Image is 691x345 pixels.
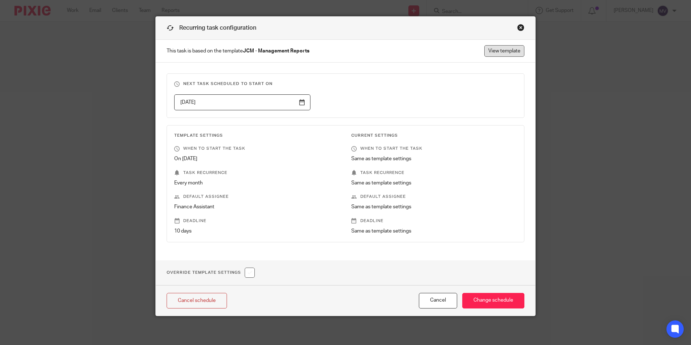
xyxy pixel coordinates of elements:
[174,155,340,162] p: On [DATE]
[351,155,517,162] p: Same as template settings
[167,24,256,32] h1: Recurring task configuration
[174,170,340,176] p: Task recurrence
[167,293,227,308] a: Cancel schedule
[167,47,309,55] span: This task is based on the template
[351,194,517,200] p: Default assignee
[174,194,340,200] p: Default assignee
[484,45,524,57] a: View template
[174,227,340,235] p: 10 days
[174,218,340,224] p: Deadline
[351,133,517,139] h3: Current Settings
[351,170,517,176] p: Task recurrence
[243,48,309,54] strong: JCM - Management Reports
[351,227,517,235] p: Same as template settings
[351,179,517,187] p: Same as template settings
[174,203,340,210] p: Finance Assistant
[351,218,517,224] p: Deadline
[174,179,340,187] p: Every month
[351,146,517,152] p: When to start the task
[517,24,524,31] div: Close this dialog window
[351,203,517,210] p: Same as template settings
[174,81,517,87] h3: Next task scheduled to start on
[167,268,255,278] h1: Override Template Settings
[462,293,524,308] input: Change schedule
[174,146,340,152] p: When to start the task
[174,133,340,139] h3: Template Settings
[419,293,457,308] button: Cancel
